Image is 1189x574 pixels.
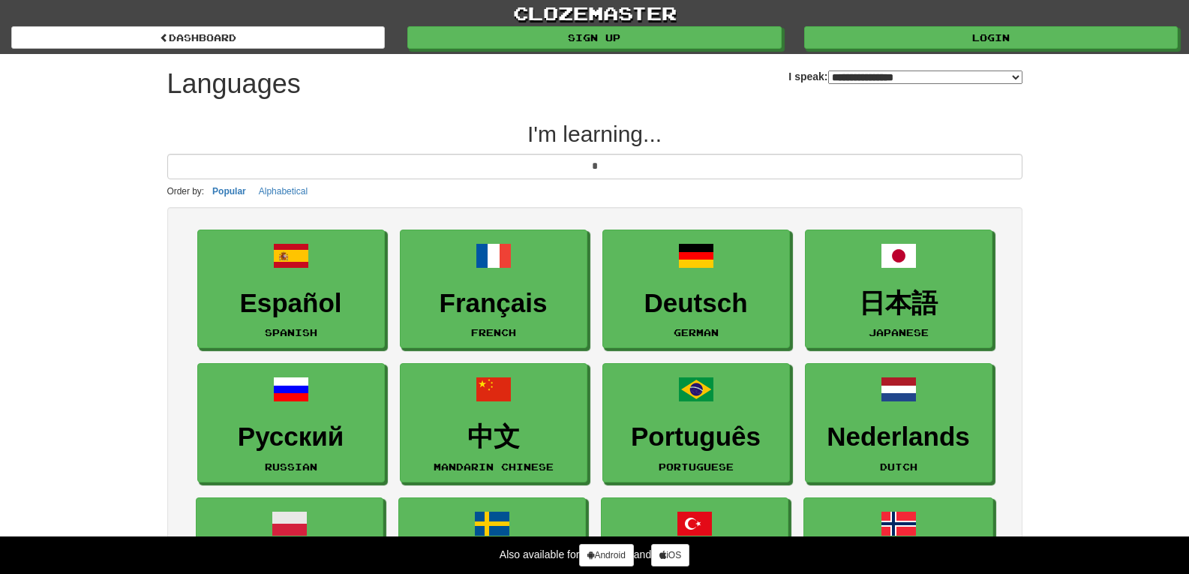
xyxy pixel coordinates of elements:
[197,230,385,349] a: EspañolSpanish
[167,186,205,197] small: Order by:
[407,26,781,49] a: Sign up
[788,69,1022,84] label: I speak:
[265,327,317,338] small: Spanish
[674,327,719,338] small: German
[206,422,377,452] h3: Русский
[813,289,984,318] h3: 日本語
[265,461,317,472] small: Russian
[651,544,689,566] a: iOS
[805,363,992,482] a: NederlandsDutch
[400,230,587,349] a: FrançaisFrench
[611,422,782,452] h3: Português
[880,461,917,472] small: Dutch
[197,363,385,482] a: РусскийRussian
[869,327,929,338] small: Japanese
[611,289,782,318] h3: Deutsch
[602,363,790,482] a: PortuguêsPortuguese
[805,230,992,349] a: 日本語Japanese
[167,122,1022,146] h2: I'm learning...
[208,183,251,200] button: Popular
[167,69,301,99] h1: Languages
[408,289,579,318] h3: Français
[471,327,516,338] small: French
[659,461,734,472] small: Portuguese
[206,289,377,318] h3: Español
[400,363,587,482] a: 中文Mandarin Chinese
[254,183,312,200] button: Alphabetical
[408,422,579,452] h3: 中文
[804,26,1178,49] a: Login
[813,422,984,452] h3: Nederlands
[434,461,554,472] small: Mandarin Chinese
[579,544,633,566] a: Android
[828,71,1022,84] select: I speak:
[602,230,790,349] a: DeutschGerman
[11,26,385,49] a: dashboard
